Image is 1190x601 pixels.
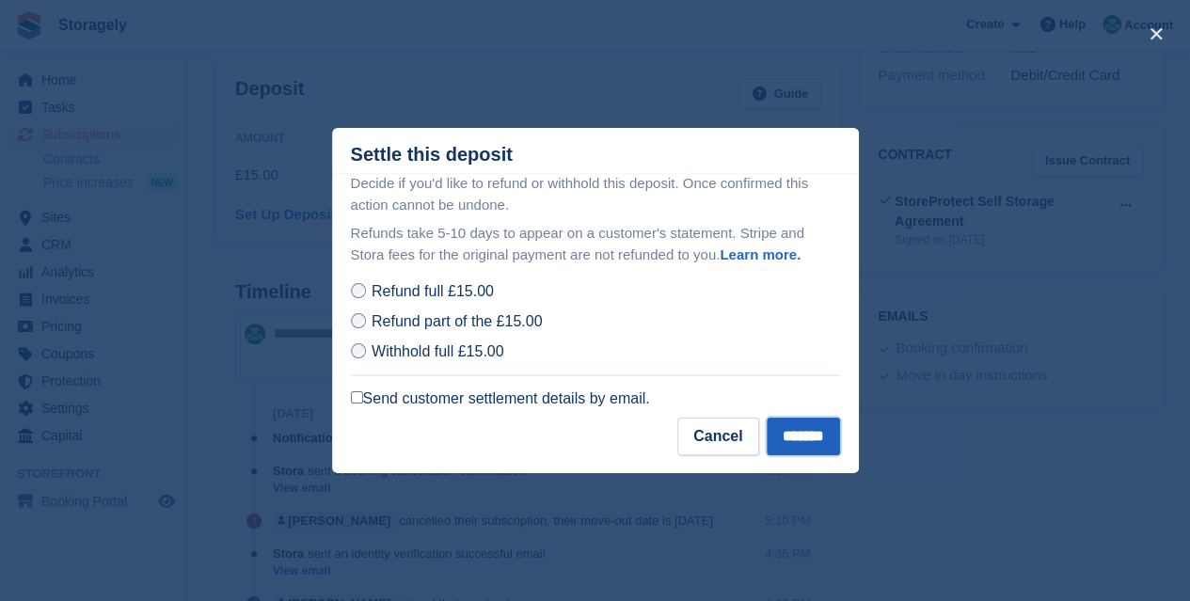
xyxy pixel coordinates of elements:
input: Send customer settlement details by email. [351,391,363,403]
a: Learn more. [720,246,801,262]
p: Decide if you'd like to refund or withhold this deposit. Once confirmed this action cannot be und... [351,173,840,215]
input: Withhold full £15.00 [351,343,366,358]
p: Refunds take 5-10 days to appear on a customer's statement. Stripe and Stora fees for the origina... [351,223,840,265]
div: Settle this deposit [351,144,513,166]
input: Refund part of the £15.00 [351,313,366,328]
span: Refund full £15.00 [372,283,494,299]
button: close [1141,19,1171,49]
label: Send customer settlement details by email. [351,389,650,408]
span: Withhold full £15.00 [372,343,504,359]
input: Refund full £15.00 [351,283,366,298]
button: Cancel [677,418,758,455]
span: Refund part of the £15.00 [372,313,542,329]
